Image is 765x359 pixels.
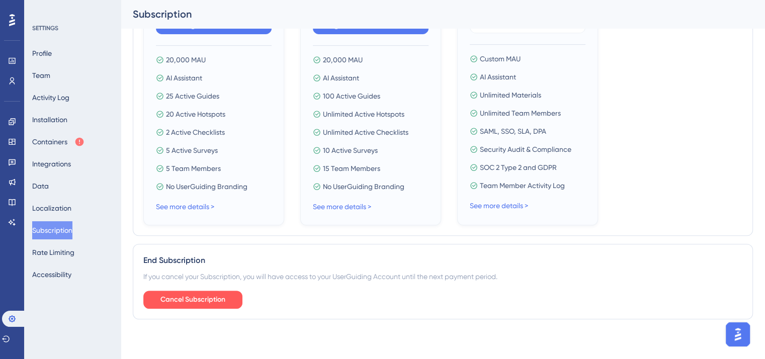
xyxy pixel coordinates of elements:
[143,254,742,266] div: End Subscription
[156,203,214,211] a: See more details >
[480,89,541,101] span: Unlimited Materials
[32,44,52,62] button: Profile
[323,181,404,193] span: No UserGuiding Branding
[480,161,557,173] span: SOC 2 Type 2 and GDPR
[323,162,380,174] span: 15 Team Members
[32,133,84,151] button: Containers
[32,155,71,173] button: Integrations
[323,108,404,120] span: Unlimited Active Hotspots
[32,111,67,129] button: Installation
[480,53,521,65] span: Custom MAU
[323,90,380,102] span: 100 Active Guides
[32,199,71,217] button: Localization
[166,181,247,193] span: No UserGuiding Branding
[32,265,71,284] button: Accessibility
[480,71,516,83] span: AI Assistant
[323,126,408,138] span: Unlimited Active Checklists
[480,107,561,119] span: Unlimited Team Members
[166,126,225,138] span: 2 Active Checklists
[32,24,114,32] div: SETTINGS
[160,294,225,306] span: Cancel Subscription
[323,54,363,66] span: 20,000 MAU
[723,319,753,349] iframe: UserGuiding AI Assistant Launcher
[143,271,742,283] div: If you cancel your Subscription, you will have access to your UserGuiding Account until the next ...
[166,72,202,84] span: AI Assistant
[32,243,74,261] button: Rate Limiting
[32,66,50,84] button: Team
[323,72,359,84] span: AI Assistant
[166,162,221,174] span: 5 Team Members
[480,125,546,137] span: SAML, SSO, SLA, DPA
[166,54,206,66] span: 20,000 MAU
[313,203,371,211] a: See more details >
[166,144,218,156] span: 5 Active Surveys
[470,202,528,210] a: See more details >
[143,291,242,309] button: Cancel Subscription
[323,144,378,156] span: 10 Active Surveys
[480,143,571,155] span: Security Audit & Compliance
[166,108,225,120] span: 20 Active Hotspots
[480,179,565,192] span: Team Member Activity Log
[32,177,49,195] button: Data
[32,221,72,239] button: Subscription
[32,88,69,107] button: Activity Log
[133,7,728,21] div: Subscription
[166,90,219,102] span: 25 Active Guides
